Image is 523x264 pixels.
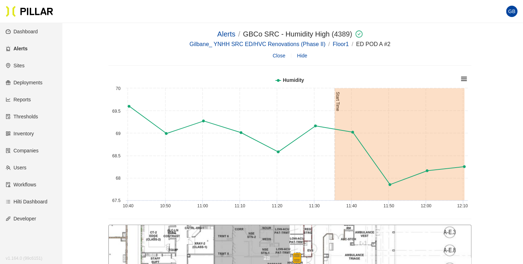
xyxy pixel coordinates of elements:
[285,252,309,264] img: Marker
[328,41,330,47] span: /
[6,6,53,17] img: Pillar Technologies
[6,97,31,102] a: line-chartReports
[116,86,121,91] text: 70
[352,41,353,47] span: /
[123,203,133,208] text: 10:40
[112,109,121,114] text: 69.5
[238,30,240,38] span: /
[354,30,362,38] span: check-circle
[189,41,325,47] a: Gilbane_ YNHH SRC ED/HVC Renovations (Phase II)
[6,216,36,221] a: apiDeveloper
[356,41,390,47] a: ED POD A #2
[383,203,394,208] text: 11:50
[421,203,431,208] text: 12:00
[333,41,349,47] a: Floor1
[346,203,357,208] text: 11:40
[309,203,320,208] text: 11:30
[243,30,362,38] span: (4389)
[6,63,24,68] a: environmentSites
[116,131,121,136] text: 69
[217,30,235,38] a: Alerts
[6,199,47,204] a: barsHilti Dashboard
[6,165,27,170] a: teamUsers
[197,203,208,208] text: 11:00
[116,176,121,181] text: 68
[6,148,39,153] a: solutionCompanies
[6,131,34,136] a: qrcodeInventory
[235,203,245,208] text: 11:10
[112,153,121,158] text: 68.5
[6,182,36,187] a: auditWorkflows
[6,80,43,85] a: giftDeployments
[297,52,307,60] span: Hide
[6,29,38,34] a: dashboardDashboard
[272,203,282,208] text: 11:20
[6,46,28,51] a: alertAlerts
[6,114,38,119] a: exceptionThresholds
[457,203,468,208] text: 12:10
[160,203,171,208] text: 10:50
[283,77,304,83] tspan: Humidity
[112,198,121,203] text: 67.5
[508,6,515,17] span: GB
[272,53,285,58] span: Close
[243,30,330,38] a: GBCo SRC - Humidity High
